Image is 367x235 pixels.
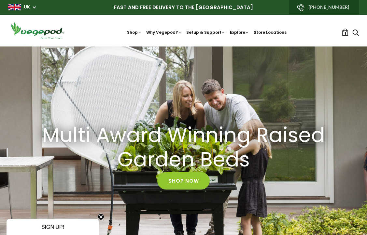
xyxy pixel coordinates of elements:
[8,4,21,10] img: gb_large.png
[157,172,210,189] a: Shop Now
[8,21,67,40] img: Vegepod
[186,30,225,35] a: Setup & Support
[345,30,346,36] span: 1
[352,30,359,36] a: Search
[41,224,64,230] span: SIGN UP!
[98,214,104,220] button: Close teaser
[342,29,349,36] a: 1
[254,30,287,35] a: Store Locations
[230,30,249,35] a: Explore
[146,30,182,35] a: Why Vegepod?
[24,4,30,10] a: UK
[127,30,142,35] a: Shop
[37,124,330,172] h2: Multi Award Winning Raised Garden Beds
[7,219,99,235] div: SIGN UP!Close teaser
[36,124,332,172] a: Multi Award Winning Raised Garden Beds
